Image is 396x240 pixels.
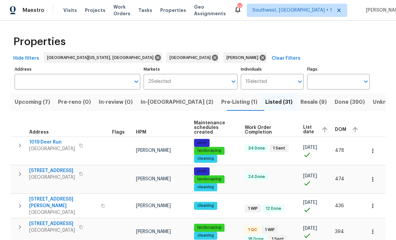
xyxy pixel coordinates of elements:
label: Markets [144,68,238,72]
span: Work Orders [113,4,130,17]
label: Flags [307,68,370,72]
span: 1 Selected [245,79,267,85]
label: Individuals [241,68,303,72]
span: cleaning [195,185,217,190]
span: [GEOGRAPHIC_DATA][US_STATE], [GEOGRAPHIC_DATA] [47,55,156,61]
button: Hide filters [11,53,42,65]
span: 474 [335,177,344,182]
span: landscaping [195,225,224,231]
span: Maintenance schedules created [194,121,233,135]
span: 24 Done [245,174,268,180]
span: 394 [335,230,344,234]
span: Hide filters [13,55,39,63]
span: [GEOGRAPHIC_DATA] [29,227,75,234]
span: 2 Selected [148,79,171,85]
span: cleaning [195,156,217,162]
span: [STREET_ADDRESS] [29,221,75,227]
span: Listed (31) [265,98,293,107]
span: 1 QC [245,227,260,233]
span: List date [303,125,316,135]
span: [DATE] [303,226,317,231]
span: 1019 Deer Run [29,139,75,146]
span: [STREET_ADDRESS] [29,168,75,174]
span: Flags [112,130,125,135]
span: Resale (9) [300,98,327,107]
span: [PERSON_NAME] [136,204,171,209]
span: 436 [335,204,344,209]
span: [PERSON_NAME] [136,230,171,234]
span: [PERSON_NAME] [136,177,171,182]
span: [GEOGRAPHIC_DATA] [29,174,75,181]
div: 53 [237,4,242,11]
button: Open [361,77,370,87]
span: landscaping [195,148,224,154]
span: 1 Sent [270,146,288,151]
span: [DATE] [303,146,317,150]
span: Geo Assignments [194,4,226,17]
div: [GEOGRAPHIC_DATA] [166,53,219,63]
span: 1 WIP [262,227,277,233]
span: pool [195,169,209,174]
div: [PERSON_NAME] [223,53,267,63]
span: Southwest, [GEOGRAPHIC_DATA] + 1 [252,7,332,14]
span: Properties [13,39,66,45]
span: Visits [63,7,77,14]
span: [DATE] [303,201,317,205]
span: [STREET_ADDRESS][PERSON_NAME] [29,196,97,210]
span: In-review (0) [99,98,133,107]
span: Upcoming (7) [15,98,50,107]
span: HPM [136,130,146,135]
span: Address [29,130,49,135]
span: [GEOGRAPHIC_DATA] [29,210,97,216]
span: Properties [160,7,186,14]
span: Projects [85,7,105,14]
span: [DATE] [303,174,317,179]
span: [PERSON_NAME] [227,55,261,61]
span: 1 WIP [245,206,260,212]
span: cleaning [195,203,217,209]
span: Done (390) [335,98,365,107]
span: Work Order Completion [245,126,292,135]
span: In-[GEOGRAPHIC_DATA] (2) [141,98,213,107]
span: Maestro [23,7,44,14]
span: cleaning [195,233,217,239]
span: 34 Done [245,146,268,151]
span: Tasks [138,8,152,13]
span: Pre-Listing (1) [221,98,257,107]
span: [PERSON_NAME] [136,149,171,153]
button: Open [132,77,141,87]
span: Clear Filters [272,55,300,63]
span: pool [195,140,209,146]
span: [GEOGRAPHIC_DATA] [29,146,75,152]
span: 478 [335,149,344,153]
button: Open [295,77,304,87]
span: Pre-reno (0) [58,98,91,107]
button: Clear Filters [269,53,303,65]
div: [GEOGRAPHIC_DATA][US_STATE], [GEOGRAPHIC_DATA] [44,53,162,63]
span: DOM [335,128,346,132]
span: 12 Done [263,206,284,212]
label: Address [15,68,140,72]
span: [GEOGRAPHIC_DATA] [169,55,213,61]
button: Open [229,77,238,87]
span: landscaping [195,177,224,182]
